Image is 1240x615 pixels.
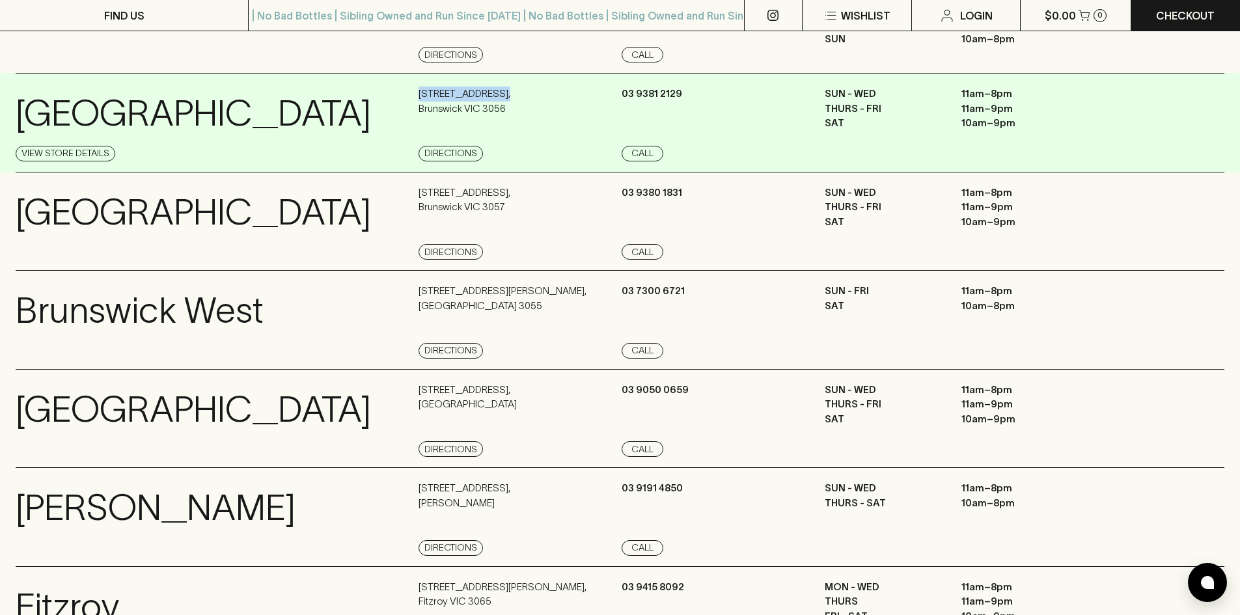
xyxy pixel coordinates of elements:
p: Checkout [1156,8,1215,23]
p: 10am – 9pm [961,215,1079,230]
a: Call [622,146,663,161]
p: THURS - FRI [825,397,942,412]
p: $0.00 [1045,8,1076,23]
p: 11am – 8pm [961,87,1079,102]
p: 11am – 9pm [961,594,1079,609]
p: [STREET_ADDRESS] , Brunswick VIC 3057 [419,185,510,215]
p: Login [960,8,993,23]
p: 11am – 8pm [961,284,1079,299]
a: Call [622,244,663,260]
p: 0 [1097,12,1103,19]
p: SUN - WED [825,185,942,200]
p: 03 7300 6721 [622,284,685,299]
p: THURS - FRI [825,102,942,116]
p: [GEOGRAPHIC_DATA] [16,87,371,141]
p: SAT [825,412,942,427]
p: 11am – 9pm [961,102,1079,116]
p: SAT [825,215,942,230]
p: [GEOGRAPHIC_DATA] [16,185,371,239]
p: FIND US [104,8,145,23]
img: bubble-icon [1201,576,1214,589]
p: [STREET_ADDRESS][PERSON_NAME] , Fitzroy VIC 3065 [419,580,586,609]
p: Brunswick West [16,284,264,338]
p: 11am – 8pm [961,580,1079,595]
p: 11am – 8pm [961,383,1079,398]
a: Directions [419,244,483,260]
p: 11am – 9pm [961,397,1079,412]
a: Call [622,540,663,556]
a: Directions [419,343,483,359]
a: Directions [419,441,483,457]
p: SUN - WED [825,87,942,102]
a: View Store Details [16,146,115,161]
p: 03 9380 1831 [622,185,682,200]
p: 11am – 8pm [961,481,1079,496]
a: Call [622,441,663,457]
p: THURS - FRI [825,200,942,215]
p: [STREET_ADDRESS] , [PERSON_NAME] [419,481,510,510]
p: [GEOGRAPHIC_DATA] [16,383,371,437]
p: 11am – 8pm [961,185,1079,200]
p: SUN - FRI [825,284,942,299]
p: 03 9191 4850 [622,481,683,496]
a: Directions [419,146,483,161]
p: Wishlist [841,8,890,23]
p: [STREET_ADDRESS][PERSON_NAME] , [GEOGRAPHIC_DATA] 3055 [419,284,586,313]
p: SAT [825,299,942,314]
p: 10am – 8pm [961,32,1079,47]
p: THURS - SAT [825,496,942,511]
a: Call [622,47,663,62]
p: 10am – 8pm [961,299,1079,314]
p: 10am – 8pm [961,496,1079,511]
p: 10am – 9pm [961,412,1079,427]
p: SAT [825,116,942,131]
p: [PERSON_NAME] [16,481,296,535]
p: SUN - WED [825,383,942,398]
p: SUN - WED [825,481,942,496]
p: [STREET_ADDRESS] , Brunswick VIC 3056 [419,87,510,116]
p: 10am – 9pm [961,116,1079,131]
p: SUN [825,32,942,47]
p: 03 9050 0659 [622,383,689,398]
p: [STREET_ADDRESS] , [GEOGRAPHIC_DATA] [419,383,517,412]
a: Directions [419,540,483,556]
a: Call [622,343,663,359]
a: Directions [419,47,483,62]
p: 03 9415 8092 [622,580,684,595]
p: THURS [825,594,942,609]
p: MON - WED [825,580,942,595]
p: 03 9381 2129 [622,87,682,102]
p: 11am – 9pm [961,200,1079,215]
